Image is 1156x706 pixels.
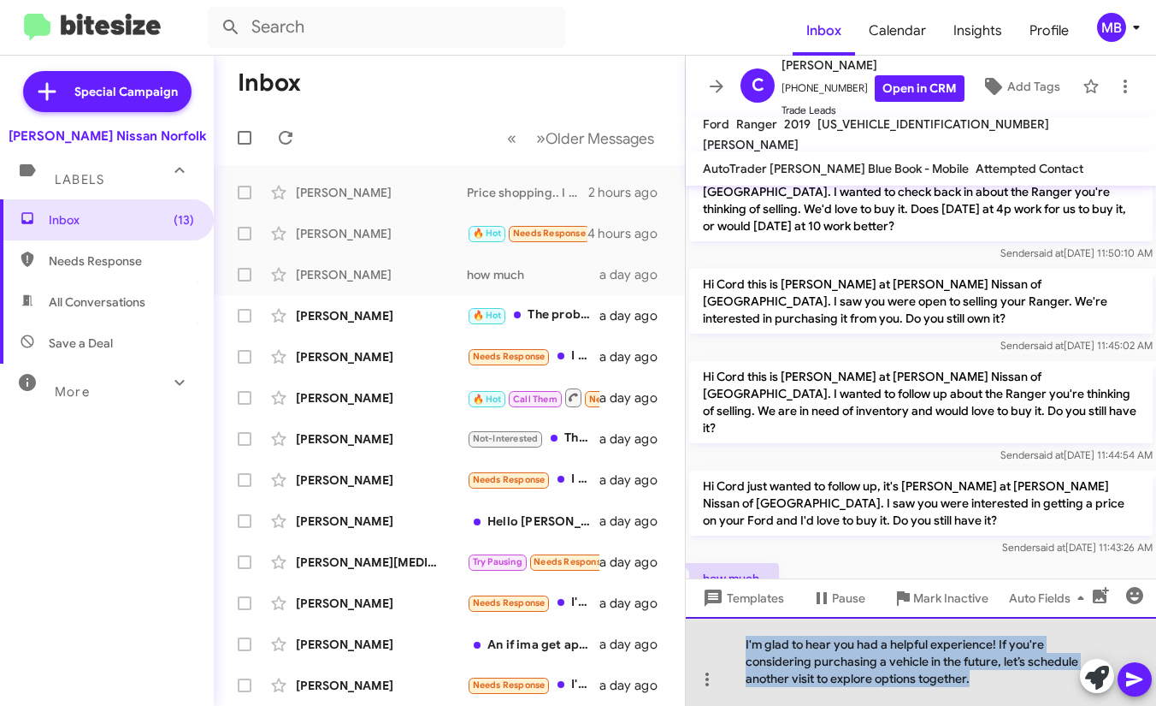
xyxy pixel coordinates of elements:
[49,211,194,228] span: Inbox
[498,121,664,156] nav: Page navigation example
[536,128,546,149] span: »
[599,266,671,283] div: a day ago
[467,184,588,201] div: Price shopping.. I need to know ur best otd price first before I decide to visit or not.. thx
[686,583,798,614] button: Templates
[296,225,467,242] div: [PERSON_NAME]
[296,472,467,489] div: [PERSON_NAME]
[49,294,145,311] span: All Conversations
[513,228,586,239] span: Needs Response
[467,347,599,366] div: I do that's what offer 19.3 k good condition
[1034,246,1064,259] span: said at
[23,71,192,112] a: Special Campaign
[49,335,113,352] span: Save a Deal
[49,252,194,270] span: Needs Response
[473,310,502,321] span: 🔥 Hot
[526,121,664,156] button: Next
[966,71,1074,102] button: Add Tags
[1007,71,1060,102] span: Add Tags
[689,471,1153,536] p: Hi Cord just wanted to follow up, it's [PERSON_NAME] at [PERSON_NAME] Nissan of [GEOGRAPHIC_DATA]...
[599,636,671,653] div: a day ago
[940,6,1016,56] span: Insights
[473,597,546,608] span: Needs Response
[599,472,671,489] div: a day ago
[1009,583,1091,614] span: Auto Fields
[686,617,1156,706] div: I'm glad to hear you had a helpful experience! If you're considering purchasing a vehicle in the ...
[467,593,599,613] div: I'm Driving - Sent from My Car
[473,351,546,362] span: Needs Response
[467,429,599,448] div: Thanks for checking.
[1034,339,1064,352] span: said at
[473,394,502,405] span: 🔥 Hot
[1097,13,1126,42] div: MB
[875,75,964,102] a: Open in CRM
[296,636,467,653] div: [PERSON_NAME]
[296,184,467,201] div: [PERSON_NAME]
[467,223,587,243] div: I currently have a 2014 Nissan pathfinder at your location. I need to trade this vehicle for eith...
[1000,448,1153,461] span: Sender [DATE] 11:44:54 AM
[296,554,467,571] div: [PERSON_NAME][MEDICAL_DATA]
[781,55,964,75] span: [PERSON_NAME]
[793,6,855,56] a: Inbox
[1000,339,1153,352] span: Sender [DATE] 11:45:02 AM
[497,121,527,156] button: Previous
[296,677,467,694] div: [PERSON_NAME]
[467,470,599,489] div: I have not yet
[703,161,969,176] span: AutoTrader [PERSON_NAME] Blue Book - Mobile
[817,116,1049,132] span: [US_VEHICLE_IDENTIFICATION_NUMBER]
[703,137,799,152] span: [PERSON_NAME]
[599,554,671,571] div: a day ago
[467,266,599,283] div: how much
[784,116,811,132] span: 2019
[752,72,764,99] span: C
[467,552,599,572] div: Not ready quite yet
[1000,246,1153,259] span: Sender [DATE] 11:50:10 AM
[473,679,546,691] span: Needs Response
[296,430,467,448] div: [PERSON_NAME]
[296,389,467,406] div: [PERSON_NAME]
[467,675,599,695] div: I'm good for right now thank you for asking
[599,389,671,406] div: a day ago
[507,128,516,149] span: «
[296,348,467,365] div: [PERSON_NAME]
[296,513,467,530] div: [PERSON_NAME]
[699,583,784,614] span: Templates
[1016,6,1082,56] a: Profile
[534,556,606,567] span: Needs Response
[55,172,104,187] span: Labels
[473,433,539,444] span: Not-Interested
[599,430,671,448] div: a day ago
[781,102,964,119] span: Trade Leads
[599,513,671,530] div: a day ago
[467,636,599,653] div: An if ima get approved I can't talk right now at work
[74,83,178,100] span: Special Campaign
[207,7,566,48] input: Search
[798,583,879,614] button: Pause
[589,394,662,405] span: Needs Response
[599,307,671,324] div: a day ago
[689,159,1153,241] p: Hi Cord this is [PERSON_NAME] at [PERSON_NAME] Nissan of [GEOGRAPHIC_DATA]. I wanted to check bac...
[689,563,779,594] p: how much
[1082,13,1137,42] button: MB
[855,6,940,56] span: Calendar
[703,116,729,132] span: Ford
[473,556,522,567] span: Try Pausing
[296,307,467,324] div: [PERSON_NAME]
[473,228,502,239] span: 🔥 Hot
[546,129,654,148] span: Older Messages
[513,394,557,405] span: Call Them
[781,75,964,102] span: [PHONE_NUMBER]
[599,677,671,694] div: a day ago
[689,269,1153,334] p: Hi Cord this is [PERSON_NAME] at [PERSON_NAME] Nissan of [GEOGRAPHIC_DATA]. I saw you were open t...
[599,595,671,612] div: a day ago
[55,384,90,400] span: More
[689,361,1153,443] p: Hi Cord this is [PERSON_NAME] at [PERSON_NAME] Nissan of [GEOGRAPHIC_DATA]. I wanted to follow up...
[879,583,1002,614] button: Mark Inactive
[913,583,988,614] span: Mark Inactive
[588,184,671,201] div: 2 hours ago
[736,116,777,132] span: Ranger
[296,266,467,283] div: [PERSON_NAME]
[995,583,1105,614] button: Auto Fields
[467,387,599,408] div: I got a new car thanks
